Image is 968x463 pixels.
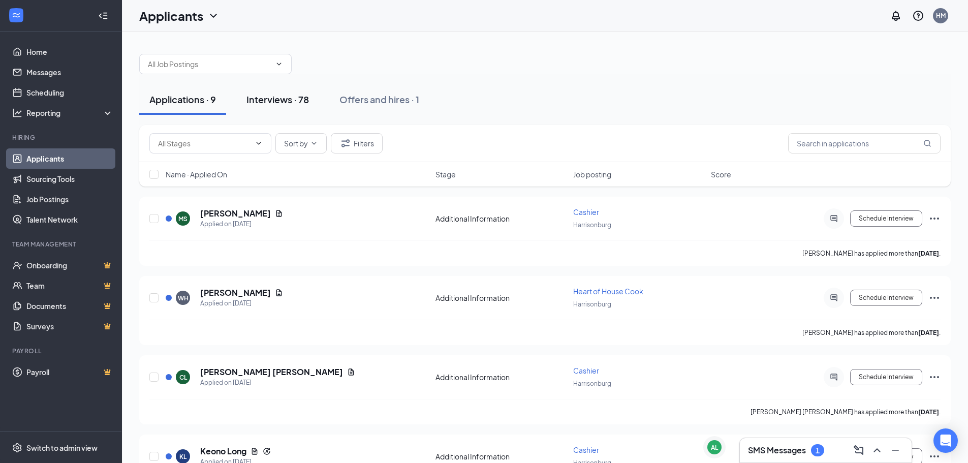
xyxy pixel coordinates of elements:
svg: ChevronDown [207,10,220,22]
svg: Ellipses [928,212,941,225]
span: Harrisonburg [573,300,611,308]
svg: Collapse [98,11,108,21]
div: Additional Information [435,451,567,461]
svg: Ellipses [928,371,941,383]
button: Schedule Interview [850,210,922,227]
a: PayrollCrown [26,362,113,382]
span: Cashier [573,366,599,375]
a: Messages [26,62,113,82]
button: Schedule Interview [850,369,922,385]
svg: MagnifyingGlass [923,139,931,147]
a: OnboardingCrown [26,255,113,275]
svg: Minimize [889,444,901,456]
div: 1 [816,446,820,455]
b: [DATE] [918,329,939,336]
button: Minimize [887,442,903,458]
input: All Job Postings [148,58,271,70]
a: Talent Network [26,209,113,230]
div: KL [179,452,186,461]
span: Cashier [573,445,599,454]
span: Sort by [284,140,308,147]
div: Hiring [12,133,111,142]
span: Cashier [573,207,599,217]
svg: ActiveChat [828,294,840,302]
div: Switch to admin view [26,443,98,453]
h5: [PERSON_NAME] [200,287,271,298]
button: Sort byChevronDown [275,133,327,153]
svg: ComposeMessage [853,444,865,456]
div: WH [178,294,189,302]
h3: SMS Messages [748,445,806,456]
div: HM [936,11,946,20]
svg: Document [251,447,259,455]
a: Job Postings [26,189,113,209]
a: TeamCrown [26,275,113,296]
div: Interviews · 78 [246,93,309,106]
div: MS [178,214,188,223]
svg: ChevronUp [871,444,883,456]
svg: Notifications [890,10,902,22]
svg: ChevronDown [255,139,263,147]
svg: QuestionInfo [912,10,924,22]
svg: ActiveChat [828,373,840,381]
span: Name · Applied On [166,169,227,179]
a: DocumentsCrown [26,296,113,316]
svg: ChevronDown [275,60,283,68]
div: Applied on [DATE] [200,298,283,308]
p: [PERSON_NAME] has applied more than . [802,328,941,337]
b: [DATE] [918,250,939,257]
svg: Document [347,368,355,376]
svg: Analysis [12,108,22,118]
button: Schedule Interview [850,290,922,306]
a: Scheduling [26,82,113,103]
input: All Stages [158,138,251,149]
input: Search in applications [788,133,941,153]
span: Harrisonburg [573,380,611,387]
span: Job posting [573,169,611,179]
div: Offers and hires · 1 [339,93,419,106]
h1: Applicants [139,7,203,24]
div: AL [711,443,718,452]
div: Additional Information [435,372,567,382]
a: SurveysCrown [26,316,113,336]
span: Heart of House Cook [573,287,643,296]
a: Applicants [26,148,113,169]
svg: Filter [339,137,352,149]
span: Score [711,169,731,179]
h5: [PERSON_NAME] [PERSON_NAME] [200,366,343,378]
button: ComposeMessage [851,442,867,458]
h5: Keono Long [200,446,246,457]
p: [PERSON_NAME] has applied more than . [802,249,941,258]
div: Applied on [DATE] [200,219,283,229]
button: Filter Filters [331,133,383,153]
svg: Ellipses [928,292,941,304]
div: CL [179,373,187,382]
button: ChevronUp [869,442,885,458]
span: Harrisonburg [573,221,611,229]
div: Applied on [DATE] [200,378,355,388]
a: Sourcing Tools [26,169,113,189]
svg: Reapply [263,447,271,455]
h5: [PERSON_NAME] [200,208,271,219]
svg: Settings [12,443,22,453]
div: Reporting [26,108,114,118]
div: Additional Information [435,293,567,303]
svg: ActiveChat [828,214,840,223]
b: [DATE] [918,408,939,416]
div: Payroll [12,347,111,355]
a: Home [26,42,113,62]
svg: Document [275,209,283,218]
svg: Document [275,289,283,297]
svg: Ellipses [928,450,941,462]
svg: WorkstreamLogo [11,10,21,20]
div: Additional Information [435,213,567,224]
p: [PERSON_NAME] [PERSON_NAME] has applied more than . [751,408,941,416]
span: Stage [435,169,456,179]
svg: ChevronDown [310,139,318,147]
div: Applications · 9 [149,93,216,106]
div: Team Management [12,240,111,249]
div: Open Intercom Messenger [933,428,958,453]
